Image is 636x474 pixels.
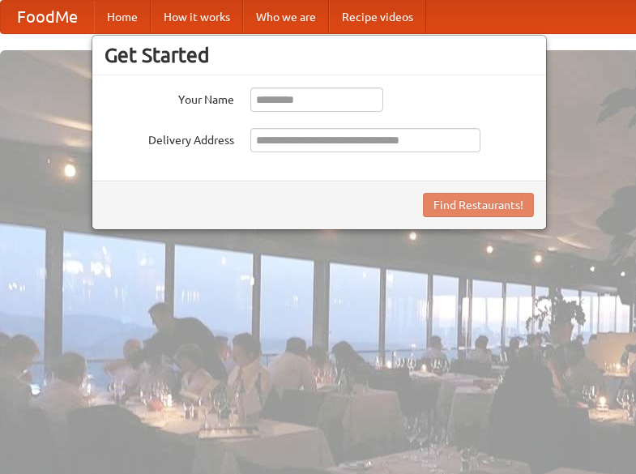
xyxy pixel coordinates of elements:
[1,1,94,33] a: FoodMe
[151,1,243,33] a: How it works
[423,193,534,217] button: Find Restaurants!
[329,1,426,33] a: Recipe videos
[243,1,329,33] a: Who we are
[94,1,151,33] a: Home
[105,88,234,108] label: Your Name
[105,128,234,148] label: Delivery Address
[105,43,534,67] h3: Get Started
